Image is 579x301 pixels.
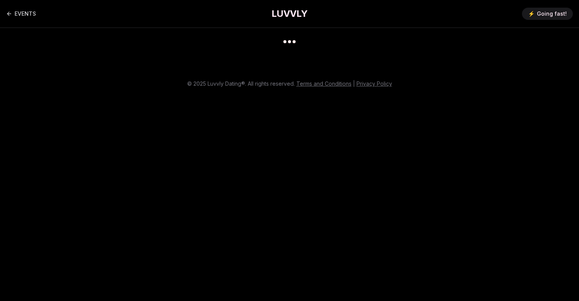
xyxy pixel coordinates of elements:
[353,80,355,87] span: |
[537,10,567,18] span: Going fast!
[6,6,36,21] a: Back to events
[357,80,392,87] a: Privacy Policy
[296,80,352,87] a: Terms and Conditions
[272,8,307,20] a: LUVVLY
[528,10,535,18] span: ⚡️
